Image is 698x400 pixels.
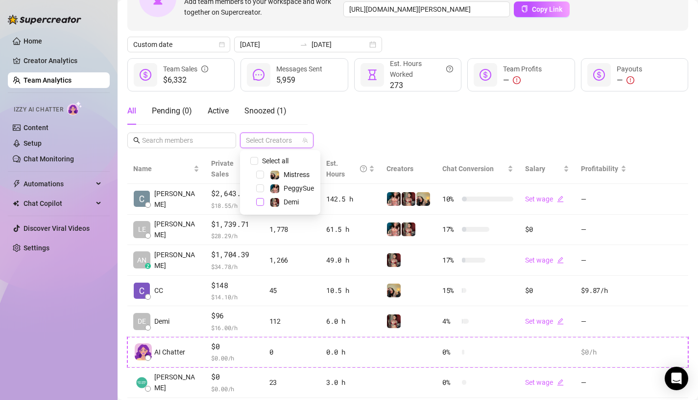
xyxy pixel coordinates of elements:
div: $0 [525,224,570,235]
div: 23 [269,377,315,388]
span: dollar-circle [593,69,605,81]
span: 10 % [442,194,458,204]
div: 0 [269,347,315,357]
span: Chat Conversion [442,165,494,173]
span: message [253,69,265,81]
span: Private Sales [211,159,234,178]
div: Pending ( 0 ) [152,105,192,117]
span: Payouts [617,65,642,73]
span: hourglass [366,69,378,81]
span: $1,739.71 [211,219,258,230]
span: Name [133,163,192,174]
div: 3.0 h [326,377,375,388]
span: $2,643.62 [211,188,258,200]
span: to [300,41,308,48]
span: dollar-circle [140,69,151,81]
img: Chat Copilot [13,200,19,207]
span: $ 16.00 /h [211,323,258,333]
div: z [145,263,151,269]
div: 0.0 h [326,347,375,357]
span: 4 % [442,316,458,327]
span: $6,332 [163,74,208,86]
span: $ 0.00 /h [211,384,258,394]
input: Search members [142,135,222,146]
td: — [575,367,632,398]
span: $96 [211,310,258,322]
a: Set wageedit [525,317,564,325]
a: Set wageedit [525,378,564,386]
span: $ 14.10 /h [211,292,258,302]
span: $1,704.39 [211,249,258,261]
div: $0 /h [581,347,626,357]
div: — [617,74,642,86]
td: — [575,184,632,215]
span: [PERSON_NAME] [154,249,199,271]
span: Demi [284,198,299,206]
span: Select tree node [256,184,264,192]
img: PeggySue [270,184,279,193]
span: [PERSON_NAME] [154,372,199,393]
span: PeggySue [284,184,314,192]
img: Mistress [387,284,401,297]
span: Select tree node [256,198,264,206]
a: Set wageedit [525,195,564,203]
span: edit [557,379,564,386]
span: $ 18.55 /h [211,200,258,210]
div: $9.87 /h [581,285,626,296]
img: Demi [387,253,401,267]
a: Discover Viral Videos [24,224,90,232]
span: [PERSON_NAME] [154,219,199,240]
img: Demi [387,314,401,328]
span: DE [138,316,146,327]
input: End date [312,39,367,50]
div: 142.5 h [326,194,375,204]
span: team [302,137,308,143]
td: — [575,306,632,337]
div: Team Sales [163,64,208,74]
img: CC [134,283,150,299]
span: search [133,137,140,144]
span: $0 [211,341,258,353]
span: 0 % [442,347,458,357]
span: edit [557,257,564,264]
img: PeggySue [387,192,401,206]
a: Setup [24,139,42,147]
span: 273 [390,80,453,91]
div: 1,778 [269,224,315,235]
span: Demi [154,316,169,327]
span: Izzy AI Chatter [14,105,63,114]
span: Mistress [284,171,310,178]
span: Custom date [133,37,224,52]
span: Automations [24,176,93,192]
div: Est. Hours Worked [390,58,453,80]
a: Content [24,124,48,132]
div: Open Intercom Messenger [665,367,688,390]
img: Demi [402,192,415,206]
img: Demi [402,222,415,236]
span: exclamation-circle [513,76,521,84]
a: Set wageedit [525,256,564,264]
span: dollar-circle [480,69,491,81]
div: — [503,74,542,86]
a: Chat Monitoring [24,155,74,163]
img: logo-BBDzfeDw.svg [8,15,81,24]
span: Profitability [581,165,618,173]
span: $ 0.00 /h [211,353,258,363]
img: Demi [270,198,279,207]
img: Mistress [270,171,279,179]
div: $0 [525,285,570,296]
span: Select all [258,156,292,166]
span: 0 % [442,377,458,388]
span: $0 [211,371,258,383]
img: Mistress [416,192,430,206]
div: 49.0 h [326,255,375,266]
span: Salary [525,165,545,173]
div: 112 [269,316,315,327]
span: 5,959 [276,74,322,86]
span: [PERSON_NAME] [154,188,199,210]
span: question-circle [446,58,453,80]
span: swap-right [300,41,308,48]
span: Snoozed ( 1 ) [244,106,287,115]
span: 17 % [442,224,458,235]
span: CC [154,285,163,296]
